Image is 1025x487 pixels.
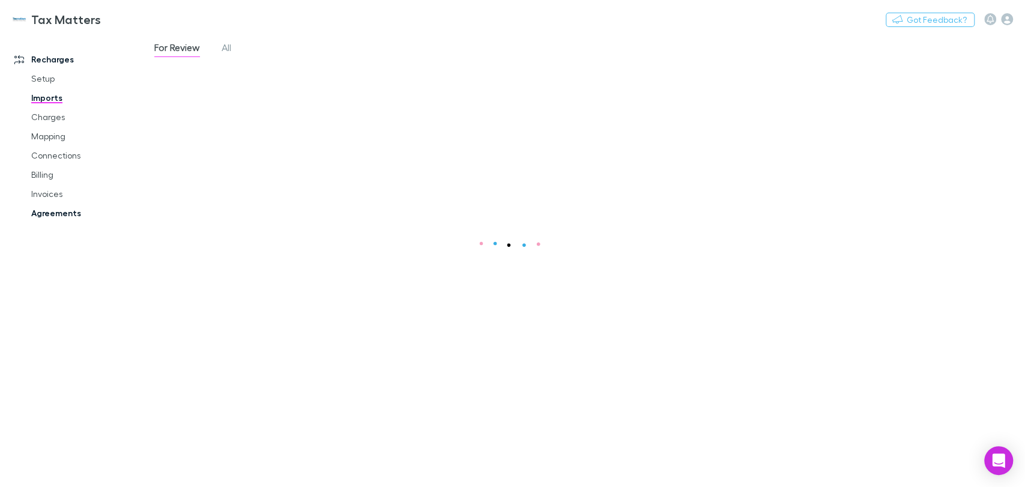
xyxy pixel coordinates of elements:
[154,41,200,57] span: For Review
[31,12,101,26] h3: Tax Matters
[19,88,162,107] a: Imports
[19,107,162,127] a: Charges
[222,41,231,57] span: All
[2,50,162,69] a: Recharges
[19,184,162,204] a: Invoices
[19,69,162,88] a: Setup
[19,146,162,165] a: Connections
[19,165,162,184] a: Billing
[12,12,26,26] img: Tax Matters 's Logo
[19,204,162,223] a: Agreements
[886,13,975,27] button: Got Feedback?
[5,5,108,34] a: Tax Matters
[19,127,162,146] a: Mapping
[984,446,1013,475] div: Open Intercom Messenger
